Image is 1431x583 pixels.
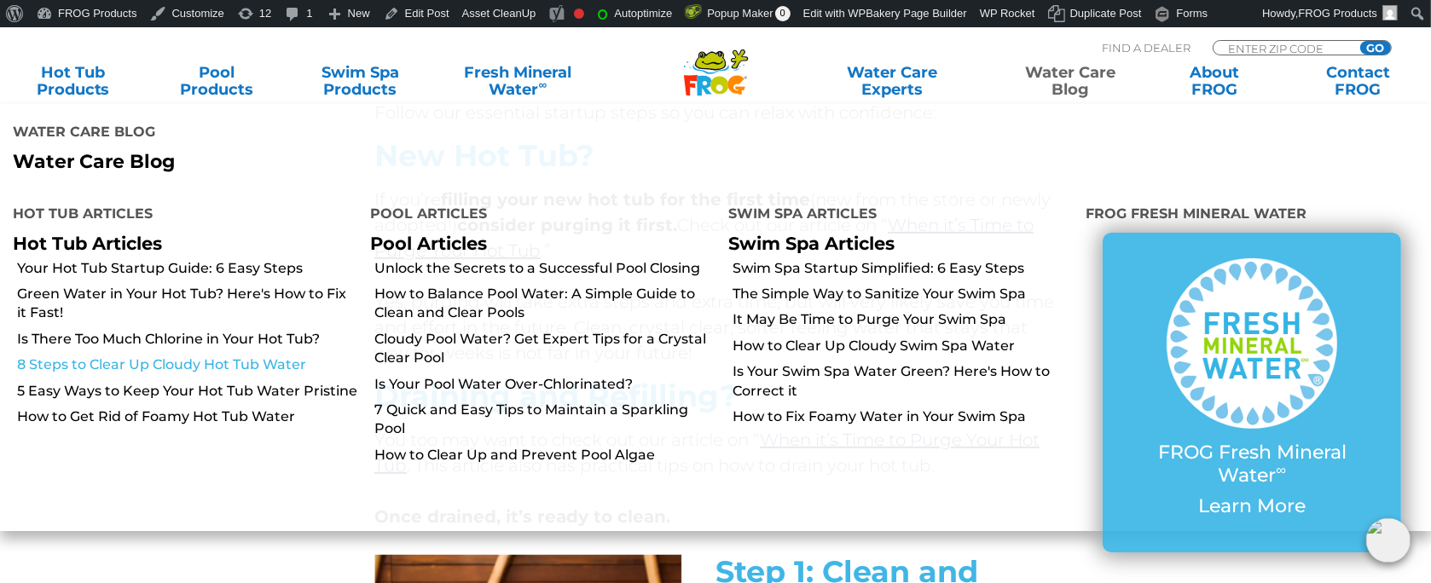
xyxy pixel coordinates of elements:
a: Swim SpaProducts [304,64,416,98]
a: PoolProducts [160,64,272,98]
input: Zip Code Form [1226,41,1341,55]
span: 0 [775,6,791,21]
a: 8 Steps to Clear Up Cloudy Hot Tub Water [17,355,358,374]
h4: Water Care Blog [13,117,703,151]
a: Is There Too Much Chlorine in Your Hot Tub? [17,330,358,349]
a: How to Get Rid of Foamy Hot Tub Water [17,407,358,426]
a: Water CareExperts [802,64,983,98]
a: 5 Easy Ways to Keep Your Hot Tub Water Pristine [17,382,358,401]
a: Swim Spa Articles [728,233,895,254]
input: GO [1360,41,1391,55]
sup: ∞ [1277,461,1287,478]
h4: FROG Fresh Mineral Water [1086,199,1419,233]
a: Is Your Swim Spa Water Green? Here's How to Correct it [733,362,1074,401]
p: Water Care Blog [13,151,703,173]
a: Unlock the Secrets to a Successful Pool Closing [375,259,716,278]
a: The Simple Way to Sanitize Your Swim Spa [733,285,1074,303]
img: openIcon [1366,518,1411,563]
h4: Swim Spa Articles [728,199,1061,233]
span: FROG Products [1299,7,1377,20]
h4: Pool Articles [371,199,704,233]
a: How to Fix Foamy Water in Your Swim Spa [733,407,1074,426]
a: How to Clear Up Cloudy Swim Spa Water [733,337,1074,355]
a: How to Balance Pool Water: A Simple Guide to Clean and Clear Pools [375,285,716,323]
p: FROG Fresh Mineral Water [1137,442,1367,487]
div: Focus keyphrase not set [574,9,584,19]
a: 7 Quick and Easy Tips to Maintain a Sparkling Pool [375,401,716,439]
p: Find A Dealer [1102,40,1191,55]
a: Your Hot Tub Startup Guide: 6 Easy Steps [17,259,358,278]
a: Hot Tub Articles [13,233,162,254]
sup: ∞ [538,78,547,91]
a: Hot TubProducts [17,64,129,98]
a: Green Water in Your Hot Tub? Here's How to Fix it Fast! [17,285,358,323]
a: Pool Articles [371,233,488,254]
a: Swim Spa Startup Simplified: 6 Easy Steps [733,259,1074,278]
a: Water CareBlog [1015,64,1127,98]
p: Learn More [1137,495,1367,517]
a: It May Be Time to Purge Your Swim Spa [733,310,1074,329]
a: Fresh MineralWater∞ [448,64,588,98]
a: Is Your Pool Water Over-Chlorinated? [375,375,716,394]
a: ContactFROG [1302,64,1414,98]
h4: Hot Tub Articles [13,199,345,233]
a: FROG Fresh Mineral Water∞ Learn More [1137,258,1367,526]
a: How to Clear Up and Prevent Pool Algae [375,446,716,465]
a: AboutFROG [1158,64,1270,98]
a: Cloudy Pool Water? Get Expert Tips for a Crystal Clear Pool [375,330,716,368]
